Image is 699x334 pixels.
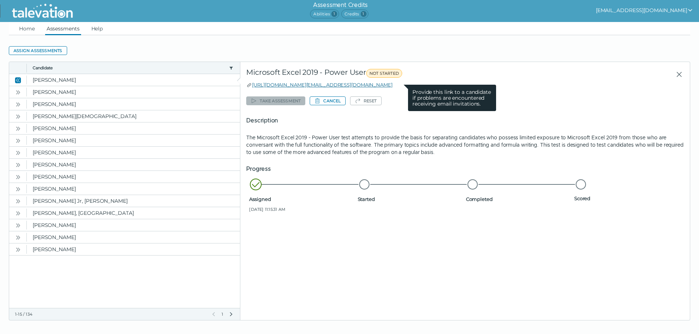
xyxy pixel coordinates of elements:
button: Previous Page [211,311,216,317]
clr-dg-cell: [PERSON_NAME] [27,243,240,255]
button: candidate filter [228,65,234,71]
button: Open [14,160,22,169]
a: Help [90,22,105,35]
cds-icon: Open [15,198,21,204]
cds-icon: Open [15,174,21,180]
button: Close [670,68,684,81]
button: Candidate [33,65,226,71]
clr-dg-cell: [PERSON_NAME][DEMOGRAPHIC_DATA] [27,110,240,122]
cds-icon: Open [15,89,21,95]
cds-icon: Close [15,77,21,83]
clr-dg-cell: [PERSON_NAME] [27,159,240,170]
cds-icon: Open [15,102,21,107]
cds-icon: Open [15,150,21,156]
button: Open [14,100,22,109]
button: Cancel [310,96,345,105]
a: Home [18,22,36,35]
span: Scored [574,195,680,201]
span: Completed [466,196,571,202]
button: Open [14,221,22,230]
span: 1 [361,11,367,17]
cds-icon: Open [15,126,21,132]
cds-icon: Open [15,235,21,241]
div: Microsoft Excel 2019 - Power User [246,68,538,81]
a: Assessments [45,22,81,35]
cds-icon: Open [15,162,21,168]
span: 1 [221,311,224,317]
clr-dg-cell: [PERSON_NAME], [GEOGRAPHIC_DATA] [27,207,240,219]
h5: Description [246,116,684,125]
span: Credits [341,10,368,18]
button: Open [14,209,22,217]
button: Close [14,76,22,84]
clr-dg-cell: [PERSON_NAME] [27,98,240,110]
clr-dg-cell: [PERSON_NAME] [27,183,240,195]
button: Next Page [228,311,234,317]
button: Reset [350,96,382,105]
button: Open [14,233,22,242]
cds-icon: Open [15,223,21,228]
cds-icon: Open [15,138,21,144]
button: Open [14,124,22,133]
span: Abilities [310,10,339,18]
clr-tooltip-content: Provide this link to a candidate if problems are encountered receiving email invitations. [408,85,496,111]
cds-icon: Open [15,186,21,192]
clr-dg-cell: [PERSON_NAME] [27,147,240,158]
h5: Progress [246,165,684,173]
clr-dg-cell: [PERSON_NAME] [27,74,240,86]
span: Started [358,196,463,202]
span: 1 [331,11,337,17]
clr-dg-cell: [PERSON_NAME] [27,171,240,183]
clr-dg-cell: [PERSON_NAME] [27,135,240,146]
h6: Assessment Credits [310,1,370,10]
clr-dg-cell: [PERSON_NAME] Jr, [PERSON_NAME] [27,195,240,207]
button: Open [14,136,22,145]
button: Open [14,148,22,157]
button: Open [14,184,22,193]
img: Talevation_Logo_Transparent_white.png [9,2,76,20]
clr-dg-cell: [PERSON_NAME] [27,86,240,98]
span: NOT STARTED [366,69,402,78]
button: Open [14,112,22,121]
clr-dg-cell: [PERSON_NAME] [27,122,240,134]
p: The Microsoft Excel 2019 - Power User test attempts to provide the basis for separating candidate... [246,134,684,156]
button: Assign assessments [9,46,67,55]
span: [DATE] 11:15:31 AM [249,206,354,212]
cds-icon: Open [15,114,21,120]
a: [URL][DOMAIN_NAME][EMAIL_ADDRESS][DOMAIN_NAME] [252,82,392,88]
clr-dg-cell: [PERSON_NAME] [27,231,240,243]
button: Take assessment [246,96,305,105]
button: Open [14,172,22,181]
button: Open [14,197,22,205]
button: Open [14,88,22,96]
clr-dg-cell: [PERSON_NAME] [27,219,240,231]
span: Assigned [249,196,354,202]
div: 1-15 / 134 [15,311,206,317]
cds-icon: Open [15,210,21,216]
button: Open [14,245,22,254]
cds-icon: Open [15,247,21,253]
button: show user actions [596,6,693,15]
